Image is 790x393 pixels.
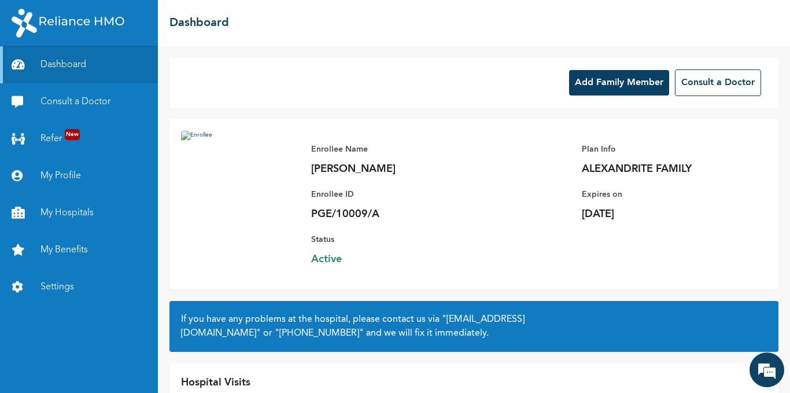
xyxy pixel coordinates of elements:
p: Enrollee Name [311,142,473,156]
p: PGE/10009/A [311,207,473,221]
a: "[PHONE_NUMBER]" [275,329,364,338]
div: Chat with us now [60,65,194,80]
p: [PERSON_NAME] [311,162,473,176]
p: Enrollee ID [311,188,473,201]
div: Minimize live chat window [190,6,217,34]
h2: If you have any problems at the hospital, please contact us via or and we will fix it immediately. [181,313,767,340]
img: d_794563401_company_1708531726252_794563401 [21,58,47,87]
div: FAQs [113,332,221,368]
span: New [65,129,80,140]
p: Plan Info [582,142,744,156]
span: Active [311,252,473,266]
button: Consult a Doctor [675,69,761,96]
p: Expires on [582,188,744,201]
p: ALEXANDRITE FAMILY [582,162,744,176]
p: [DATE] [582,207,744,221]
p: Hospital Visits [181,375,250,391]
textarea: Type your message and hit 'Enter' [6,291,220,332]
span: We're online! [67,133,160,250]
span: Conversation [6,352,113,360]
img: Enrollee [181,131,300,270]
img: RelianceHMO's Logo [12,9,124,38]
h2: Dashboard [169,14,229,32]
button: Add Family Member [569,70,669,96]
p: Status [311,233,473,247]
